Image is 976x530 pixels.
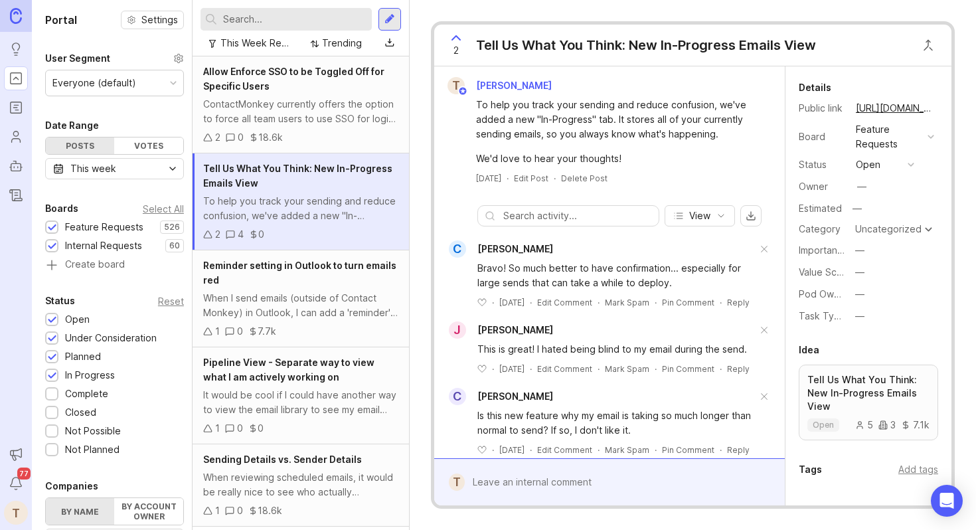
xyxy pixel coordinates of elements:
div: · [655,363,657,375]
div: Votes [114,137,183,154]
div: Open [65,312,90,327]
div: 18.6k [258,130,283,145]
button: T [4,501,28,525]
span: [DATE] [499,444,525,456]
div: Edit Comment [537,363,592,375]
div: — [855,287,864,302]
div: 4 [238,227,244,242]
div: 0 [237,503,243,518]
div: 2 [215,130,220,145]
div: Edit Comment [537,297,592,308]
a: Ideas [4,37,28,61]
div: Is this new feature why my email is taking so much longer than normal to send? If so, I don't lik... [477,408,757,438]
span: Tell Us What You Think: New In-Progress Emails View [203,163,392,189]
button: Close button [915,32,941,58]
div: 5 [855,420,873,430]
div: To help you track your sending and reduce confusion, we've added a new "In-Progress" tab. It stor... [476,98,758,141]
div: Bravo! So much better to have confirmation... especially for large sends that can take a while to... [477,261,757,290]
div: Reply [727,363,750,375]
p: open [813,420,834,430]
div: · [530,444,532,456]
div: 3 [878,420,896,430]
span: Reminder setting in Outlook to turn emails red [203,260,396,286]
p: 526 [164,222,180,232]
span: Sending Details vs. Sender Details [203,454,362,465]
div: · [530,297,532,308]
div: This Week Requests Triage [220,36,292,50]
div: Uncategorized [855,224,922,234]
a: Autopilot [4,154,28,178]
button: Announcements [4,442,28,466]
div: Not Planned [65,442,120,457]
div: — [855,243,864,258]
div: — [849,200,866,217]
div: T [447,77,465,94]
a: [DATE] [476,173,501,184]
div: 0 [238,130,244,145]
div: Estimated [799,204,842,213]
div: · [492,363,494,375]
span: 2 [453,43,459,58]
div: Internal Requests [65,238,142,253]
button: Mark Spam [605,297,649,308]
label: Importance [799,244,849,256]
div: · [655,297,657,308]
a: Roadmaps [4,96,28,120]
a: Reminder setting in Outlook to turn emails redWhen I send emails (outside of Contact Monkey) in O... [193,250,409,347]
div: Under Consideration [65,331,157,345]
span: [PERSON_NAME] [477,243,553,254]
button: Mark Spam [605,444,649,456]
div: It would be cool if I could have another way to view the email library to see my email (aka my pr... [203,388,398,417]
a: Tell Us What You Think: New In-Progress Emails ViewTo help you track your sending and reduce conf... [193,153,409,250]
button: Settings [121,11,184,29]
span: Settings [141,13,178,27]
img: member badge [457,86,467,96]
div: Status [45,293,75,309]
div: open [856,157,880,172]
div: To help you track your sending and reduce confusion, we've added a new "In-Progress" tab. It stor... [203,194,398,223]
div: · [598,297,600,308]
span: [PERSON_NAME] [477,391,553,402]
span: Allow Enforce SSO to be Toggled Off for Specific Users [203,66,384,92]
div: Reply [727,444,750,456]
div: Posts [46,137,114,154]
div: Pin Comment [662,444,714,456]
div: Open Intercom Messenger [931,485,963,517]
label: Task Type [799,310,846,321]
div: 18.6k [258,503,282,518]
a: C[PERSON_NAME] [441,388,553,405]
a: T[PERSON_NAME] [440,77,562,94]
div: Feature Requests [65,220,143,234]
div: · [530,363,532,375]
button: export comments [740,205,762,226]
div: Complete [65,387,108,401]
a: Pipeline View - Separate way to view what I am actively working onIt would be cool if I could hav... [193,347,409,444]
div: · [492,444,494,456]
div: Tell Us What You Think: New In-Progress Emails View [476,36,816,54]
label: By account owner [114,498,183,525]
div: Add tags [898,462,938,477]
div: Everyone (default) [52,76,136,90]
div: — [857,179,866,194]
div: Pin Comment [662,363,714,375]
a: J[PERSON_NAME] [441,321,553,339]
div: — [855,309,864,323]
div: · [598,363,600,375]
div: Feature Requests [856,122,922,151]
div: Details [799,80,831,96]
div: ContactMonkey currently offers the option to force all team users to use SSO for login. I'd like ... [203,97,398,126]
p: Tell Us What You Think: New In-Progress Emails View [807,373,930,413]
a: Users [4,125,28,149]
label: Pod Ownership [799,288,866,300]
label: Value Scale [799,266,850,278]
div: 0 [237,421,243,436]
div: · [720,444,722,456]
div: C [449,240,466,258]
div: When I send emails (outside of Contact Monkey) in Outlook, I can add a 'reminder' flag (follow up... [203,291,398,320]
div: 0 [258,227,264,242]
div: 0 [237,324,243,339]
span: [DATE] [499,297,525,308]
div: Reset [158,298,184,305]
div: We'd love to hear your thoughts! [476,151,758,166]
